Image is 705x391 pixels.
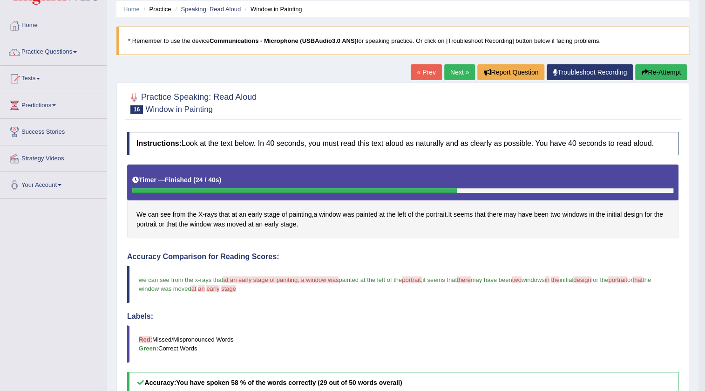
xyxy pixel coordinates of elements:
span: Click to see word definition [319,210,341,220]
h5: Timer — [132,177,221,184]
h4: Look at the text below. In 40 seconds, you must read this text aloud as naturally and as clearly ... [127,132,678,155]
b: Red: [139,336,152,343]
b: 24 / 40s [196,176,219,184]
b: ( [193,176,196,184]
a: Troubleshoot Recording [547,64,633,80]
span: Click to see word definition [454,210,473,220]
a: Tests [0,66,107,89]
span: design [573,276,591,283]
blockquote: Missed/Mispronounced Words Correct Words [127,325,678,363]
span: or [627,276,633,283]
span: in [545,276,549,283]
span: Click to see word definition [415,210,424,220]
span: Click to see word definition [356,210,377,220]
h2: Practice Speaking: Read Aloud [127,90,257,114]
a: Predictions [0,92,107,116]
div: - , . . [127,165,678,239]
h4: Labels: [127,312,678,321]
b: Finished [165,176,192,184]
span: Click to see word definition [534,210,549,220]
span: Click to see word definition [213,220,225,229]
a: Next » [444,64,475,80]
span: Click to see word definition [205,210,217,220]
span: Click to see word definition [282,210,287,220]
span: Click to see word definition [475,210,485,220]
a: Success Stories [0,119,107,142]
span: Click to see word definition [158,220,164,229]
span: Click to see word definition [264,210,280,220]
span: Click to see word definition [397,210,406,220]
span: Click to see word definition [504,210,516,220]
span: Click to see word definition [190,220,211,229]
span: Click to see word definition [198,210,203,220]
span: Click to see word definition [624,210,643,220]
blockquote: * Remember to use the device for speaking practice. Or click on [Troubleshoot Recording] button b... [116,27,689,55]
span: at an early stage of painting, a window was [223,276,339,283]
a: « Prev [411,64,441,80]
a: Your Account [0,172,107,195]
span: Click to see word definition [518,210,532,220]
span: it seems that [422,276,457,283]
span: portrait. [402,276,422,283]
span: Click to see word definition [255,220,263,229]
span: windows [522,276,545,283]
span: an [198,285,204,292]
span: two [512,276,521,283]
span: stage [221,285,236,292]
a: Home [0,13,107,36]
span: Click to see word definition [136,220,157,229]
span: at [191,285,197,292]
span: Click to see word definition [289,210,312,220]
span: Click to see word definition [264,220,278,229]
span: initial [559,276,573,283]
span: Click to see word definition [231,210,237,220]
b: Instructions: [136,139,182,147]
span: early [206,285,219,292]
span: Click to see word definition [239,210,246,220]
span: Click to see word definition [562,210,587,220]
span: Click to see word definition [607,210,622,220]
span: Click to see word definition [448,210,452,220]
span: portrait [608,276,627,283]
a: Home [123,6,140,13]
span: there [457,276,471,283]
span: Click to see word definition [187,210,196,220]
span: may have been [471,276,512,283]
li: Window in Painting [243,5,302,14]
button: Report Question [477,64,544,80]
span: Click to see word definition [644,210,652,220]
li: Practice [141,5,171,14]
span: Click to see word definition [179,220,188,229]
b: Communications - Microphone (USBAudio3.0 ANS) [210,37,357,44]
span: Click to see word definition [343,210,354,220]
span: Click to see word definition [136,210,146,220]
span: Click to see word definition [227,220,246,229]
span: Click to see word definition [379,210,385,220]
small: Window in Painting [145,105,213,114]
span: that [632,276,643,283]
span: Click to see word definition [248,220,254,229]
button: Re-Attempt [635,64,687,80]
span: we can see from the x-rays that [139,276,223,283]
span: Click to see word definition [487,210,502,220]
b: Green: [139,345,158,352]
span: for the [591,276,608,283]
span: Click to see word definition [219,210,230,220]
b: ) [219,176,222,184]
a: Speaking: Read Aloud [181,6,241,13]
b: You have spoken 58 % of the words correctly (29 out of 50 words overall) [176,379,402,386]
span: Click to see word definition [280,220,296,229]
a: Strategy Videos [0,145,107,169]
span: 16 [130,105,143,114]
span: Click to see word definition [596,210,605,220]
span: Click to see word definition [248,210,262,220]
span: Click to see word definition [160,210,171,220]
span: Click to see word definition [313,210,317,220]
span: Click to see word definition [426,210,447,220]
span: Click to see word definition [589,210,594,220]
span: Click to see word definition [166,220,177,229]
span: Click to see word definition [408,210,414,220]
span: painted at the left of the [339,276,402,283]
span: Click to see word definition [173,210,186,220]
span: the [551,276,559,283]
